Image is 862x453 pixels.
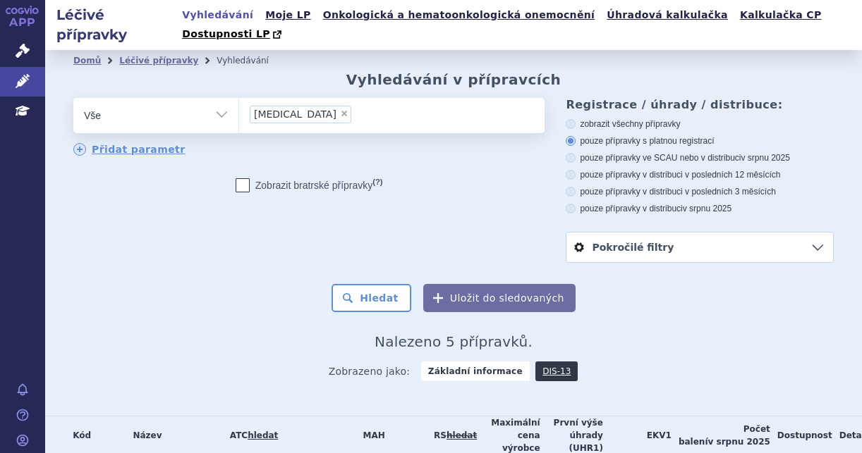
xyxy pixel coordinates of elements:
[566,203,834,214] label: pouze přípravky v distribuci
[254,109,336,119] span: [MEDICAL_DATA]
[236,178,383,192] label: Zobrazit bratrské přípravky
[332,284,411,312] button: Hledat
[566,98,834,111] h3: Registrace / úhrady / distribuce:
[178,25,289,44] a: Dostupnosti LP
[736,6,826,25] a: Kalkulačka CP
[261,6,315,25] a: Moje LP
[340,109,348,118] span: ×
[178,6,257,25] a: Vyhledávání
[566,186,834,197] label: pouze přípravky v distribuci v posledních 3 měsících
[566,118,834,130] label: zobrazit všechny přípravky
[683,204,732,213] span: v srpnu 2025
[423,284,576,312] button: Uložit do sledovaných
[566,232,833,262] a: Pokročilé filtry
[421,361,530,381] strong: Základní informace
[182,28,270,39] span: Dostupnosti LP
[566,135,834,147] label: pouze přípravky s platnou registrací
[217,50,287,71] li: Vyhledávání
[447,430,477,440] del: hledat
[356,105,363,123] input: [MEDICAL_DATA]
[119,56,198,66] a: Léčivé přípravky
[741,153,789,163] span: v srpnu 2025
[73,56,101,66] a: Domů
[566,169,834,180] label: pouze přípravky v distribuci v posledních 12 měsících
[375,333,533,350] span: Nalezeno 5 přípravků.
[346,71,561,88] h2: Vyhledávání v přípravcích
[535,361,578,381] a: DIS-13
[602,6,732,25] a: Úhradová kalkulačka
[329,361,411,381] span: Zobrazeno jako:
[248,430,278,440] a: hledat
[708,437,770,447] span: v srpnu 2025
[372,178,382,187] abbr: (?)
[45,5,178,44] h2: Léčivé přípravky
[319,6,600,25] a: Onkologická a hematoonkologická onemocnění
[447,430,477,440] a: vyhledávání neobsahuje žádnou platnou referenční skupinu
[73,143,186,156] a: Přidat parametr
[566,152,834,163] label: pouze přípravky ve SCAU nebo v distribuci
